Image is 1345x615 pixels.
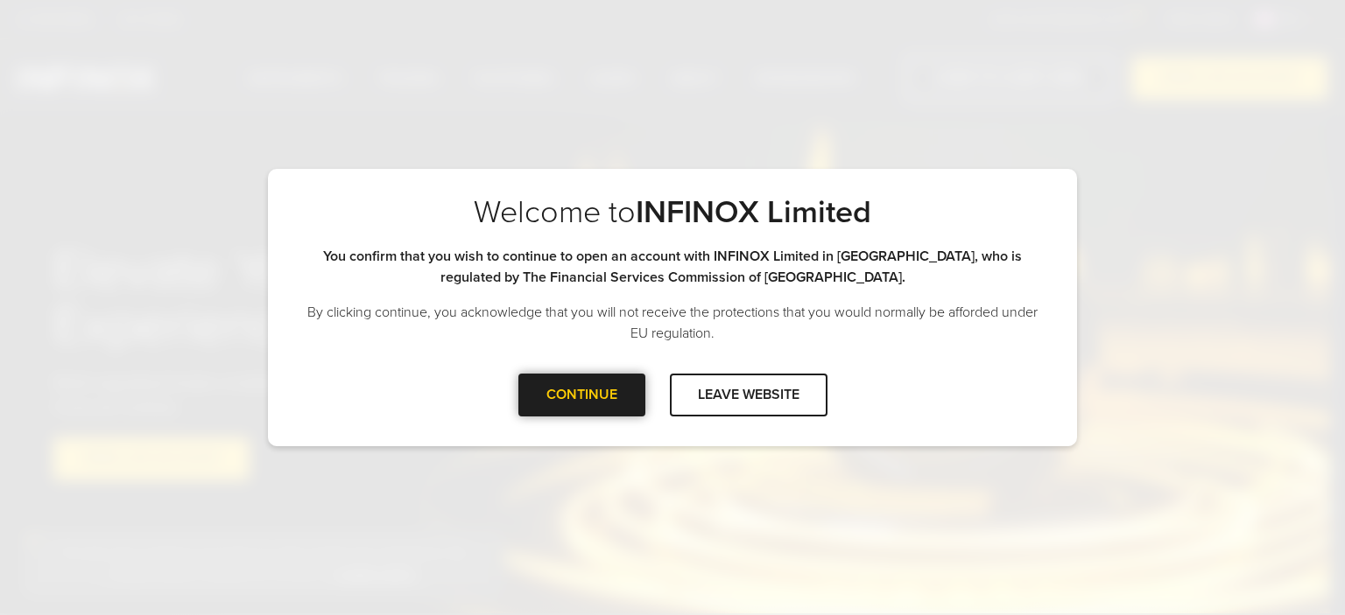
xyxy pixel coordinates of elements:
[518,374,645,416] div: CONTINUE
[323,248,1022,286] strong: You confirm that you wish to continue to open an account with INFINOX Limited in [GEOGRAPHIC_DATA...
[303,302,1042,344] p: By clicking continue, you acknowledge that you will not receive the protections that you would no...
[303,193,1042,232] p: Welcome to
[636,193,871,231] strong: INFINOX Limited
[670,374,827,416] div: LEAVE WEBSITE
